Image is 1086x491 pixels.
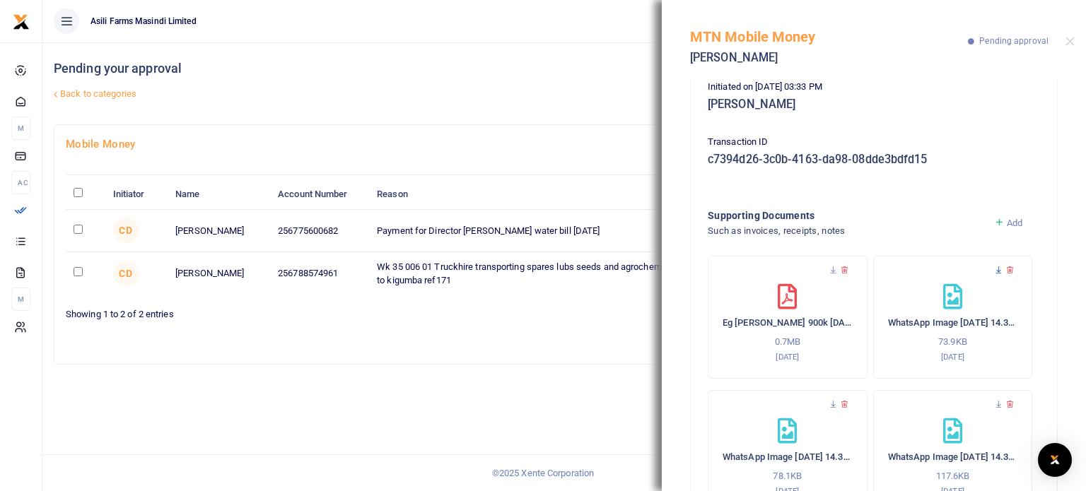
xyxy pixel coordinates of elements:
div: Eg owen 900k 23aug25_compressed-3 [708,256,868,379]
th: Reason: activate to sort column ascending [369,179,840,210]
h5: [PERSON_NAME] [708,97,1040,112]
div: Open Intercom Messenger [1038,443,1072,477]
h5: c7394d26-3c0b-4163-da98-08dde3bdfd15 [708,153,1040,167]
td: Wk 35 006 01 Truckhire transporting spares lubs seeds and agrochemicals rainbow from [GEOGRAPHIC_... [369,252,840,295]
p: 117.6KB [888,469,1018,484]
h6: WhatsApp Image [DATE] 14.38.23 [888,451,1018,463]
p: 78.1KB [723,469,853,484]
th: Initiator: activate to sort column ascending [105,179,168,210]
h6: WhatsApp Image [DATE] 14.38.24 [723,451,853,463]
a: logo-small logo-large logo-large [13,16,30,26]
p: 0.7MB [723,335,853,350]
h5: MTN Mobile Money [690,28,968,45]
p: 73.9KB [888,335,1018,350]
p: Transaction ID [708,135,1040,150]
li: Ac [11,171,30,194]
a: Back to categories [50,82,730,106]
h6: Eg [PERSON_NAME] 900k [DATE]_compressed-3 [723,317,853,329]
a: Add [994,218,1023,228]
th: Name: activate to sort column ascending [168,179,270,210]
td: 256775600682 [270,210,369,252]
span: Asili Farms Masindi Limited [85,15,202,28]
small: [DATE] [776,352,799,362]
h4: Supporting Documents [708,208,983,223]
td: [PERSON_NAME] [168,252,270,295]
button: Close [1065,37,1075,46]
h4: Such as invoices, receipts, notes [708,223,983,239]
td: [PERSON_NAME] [168,210,270,252]
h6: WhatsApp Image [DATE] 14.38.26 [888,317,1018,329]
span: Pending approval [979,36,1049,46]
td: 256788574961 [270,252,369,295]
h5: [PERSON_NAME] [690,51,968,65]
td: Payment for Director [PERSON_NAME] water bill [DATE] [369,210,840,252]
img: logo-small [13,13,30,30]
p: Initiated on [DATE] 03:33 PM [708,80,1040,95]
li: M [11,288,30,311]
h4: Pending your approval [54,61,730,76]
li: M [11,117,30,140]
div: WhatsApp Image 2025-08-25 at 14.38.26 [873,256,1033,379]
th: Account Number: activate to sort column ascending [270,179,369,210]
span: Add [1007,218,1022,228]
th: : activate to sort column descending [66,179,105,210]
span: Constantine Dusenge [113,218,139,243]
small: [DATE] [941,352,964,362]
span: Constantine Dusenge [113,261,139,286]
div: Showing 1 to 2 of 2 entries [66,300,559,321]
h4: Mobile Money [66,136,1063,152]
